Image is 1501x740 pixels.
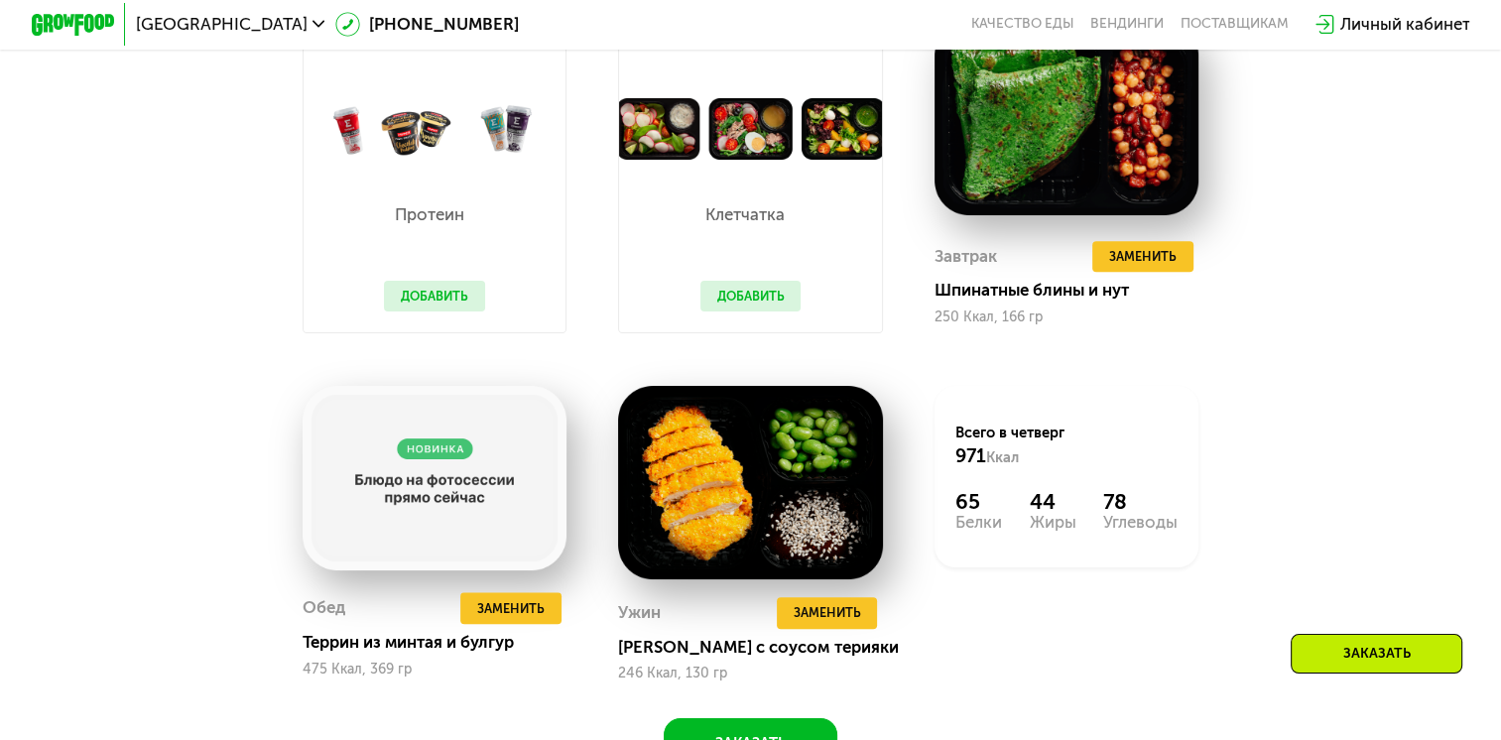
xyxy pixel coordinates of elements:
[935,309,1198,325] div: 250 Ккал, 166 гр
[335,12,519,37] a: [PHONE_NUMBER]
[303,632,583,653] div: Террин из минтая и булгур
[618,637,899,658] div: [PERSON_NAME] с соусом терияки
[618,597,661,629] div: Ужин
[935,280,1215,301] div: Шпинатные блины и нут
[1339,12,1469,37] div: Личный кабинет
[1092,241,1193,273] button: Заменить
[1030,514,1076,531] div: Жиры
[303,662,566,678] div: 475 Ккал, 369 гр
[700,206,791,223] p: Клетчатка
[1291,634,1462,674] div: Заказать
[794,602,861,623] span: Заменить
[1103,514,1178,531] div: Углеводы
[384,281,485,312] button: Добавить
[955,444,986,467] span: 971
[1103,489,1178,514] div: 78
[384,206,474,223] p: Протеин
[935,241,997,273] div: Завтрак
[303,592,345,624] div: Обед
[618,666,882,681] div: 246 Ккал, 130 гр
[700,281,802,312] button: Добавить
[136,16,308,33] span: [GEOGRAPHIC_DATA]
[477,598,545,619] span: Заменить
[955,489,1002,514] div: 65
[1090,16,1164,33] a: Вендинги
[986,448,1019,466] span: Ккал
[777,597,878,629] button: Заменить
[970,16,1073,33] a: Качество еды
[460,592,562,624] button: Заменить
[1181,16,1289,33] div: поставщикам
[955,514,1002,531] div: Белки
[955,423,1178,468] div: Всего в четверг
[1030,489,1076,514] div: 44
[1109,246,1177,267] span: Заменить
